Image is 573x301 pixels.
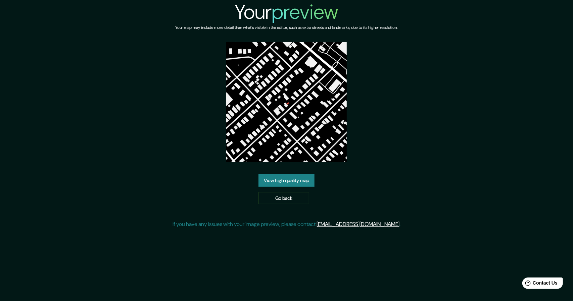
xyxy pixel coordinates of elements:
[176,24,398,31] h6: Your map may include more detail than what's visible in the editor, such as extra streets and lan...
[226,42,347,162] img: created-map-preview
[258,174,315,187] a: View high quality map
[513,275,566,294] iframe: Help widget launcher
[173,220,400,228] p: If you have any issues with your image preview, please contact .
[317,221,399,228] a: [EMAIL_ADDRESS][DOMAIN_NAME]
[258,192,309,204] a: Go back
